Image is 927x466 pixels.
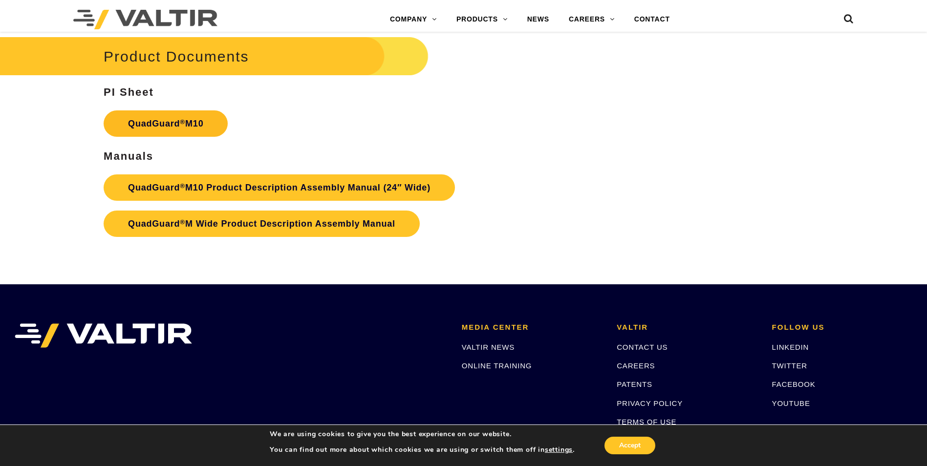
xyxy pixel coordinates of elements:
p: You can find out more about which cookies we are using or switch them off in . [270,445,575,454]
a: COMPANY [380,10,447,29]
img: VALTIR [15,323,192,348]
a: CONTACT US [617,343,668,351]
a: TWITTER [772,361,807,370]
strong: PI Sheet [104,86,154,98]
a: PATENTS [617,380,652,388]
button: Accept [604,437,655,454]
sup: ® [180,118,185,126]
h2: FOLLOW US [772,323,912,332]
p: We are using cookies to give you the best experience on our website. [270,430,575,439]
a: QuadGuard®M Wide Product Description Assembly Manual [104,211,420,237]
a: LINKEDIN [772,343,809,351]
a: ONLINE TRAINING [462,361,532,370]
a: VALTIR NEWS [462,343,515,351]
h2: MEDIA CENTER [462,323,602,332]
a: TERMS OF USE [617,418,676,426]
a: PRODUCTS [447,10,517,29]
img: Valtir [73,10,217,29]
strong: Manuals [104,150,153,162]
a: YOUTUBE [772,399,810,407]
a: CAREERS [617,361,655,370]
a: QuadGuard®M10 [104,110,228,137]
button: settings [545,445,573,454]
a: FACEBOOK [772,380,816,388]
sup: ® [180,218,185,226]
a: CAREERS [559,10,625,29]
sup: ® [180,182,185,190]
a: CONTACT [625,10,680,29]
a: NEWS [517,10,559,29]
a: PRIVACY POLICY [617,399,683,407]
h2: VALTIR [617,323,757,332]
a: QuadGuard®M10 Product Description Assembly Manual (24″ Wide) [104,174,455,201]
